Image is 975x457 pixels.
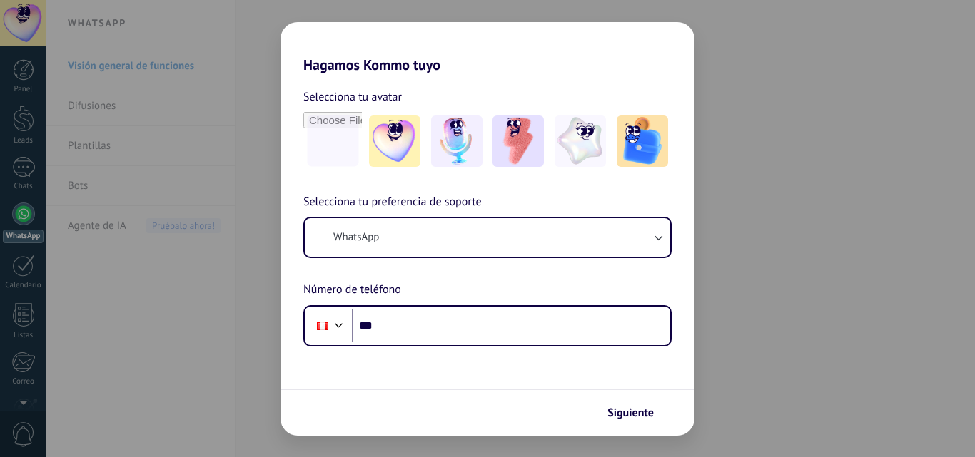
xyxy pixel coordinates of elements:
div: Peru: + 51 [309,311,336,341]
span: Selecciona tu preferencia de soporte [303,193,482,212]
img: -3.jpeg [492,115,544,167]
img: -1.jpeg [369,115,420,167]
img: -2.jpeg [431,115,483,167]
img: -5.jpeg [617,115,668,167]
span: Selecciona tu avatar [303,88,402,106]
button: Siguiente [601,401,673,425]
button: WhatsApp [305,218,670,257]
span: Siguiente [607,408,654,418]
span: WhatsApp [333,230,379,245]
span: Número de teléfono [303,281,401,299]
img: -4.jpeg [555,115,606,167]
h2: Hagamos Kommo tuyo [281,22,694,73]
